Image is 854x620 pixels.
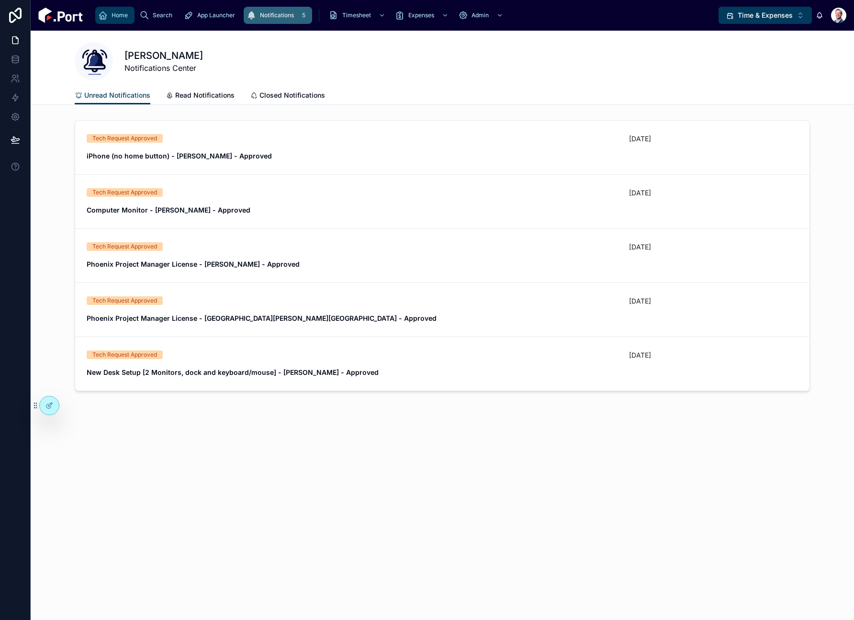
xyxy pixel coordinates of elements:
div: Tech Request Approved [92,134,157,143]
a: Expenses [392,7,453,24]
span: Search [153,11,172,19]
a: Search [136,7,179,24]
strong: Phoenix Project Manager License - [PERSON_NAME] - Approved [87,260,300,268]
div: Tech Request Approved [92,188,157,197]
span: Closed Notifications [259,90,325,100]
div: scrollable content [90,5,719,26]
span: Read Notifications [175,90,235,100]
p: [DATE] [629,242,651,252]
div: Tech Request Approved [92,242,157,251]
a: Read Notifications [166,87,235,106]
a: App Launcher [181,7,242,24]
a: Timesheet [326,7,390,24]
p: [DATE] [629,296,651,306]
div: 5 [298,10,309,21]
button: Select Button [719,7,812,24]
span: Timesheet [342,11,371,19]
span: Notifications Center [124,62,203,74]
a: Admin [455,7,508,24]
strong: Computer Monitor - [PERSON_NAME] - Approved [87,206,250,214]
p: [DATE] [629,134,651,144]
p: [DATE] [629,188,651,198]
a: Unread Notifications [75,87,150,105]
strong: iPhone (no home button) - [PERSON_NAME] - Approved [87,152,272,160]
p: [DATE] [629,350,651,360]
strong: Phoenix Project Manager License - [GEOGRAPHIC_DATA][PERSON_NAME][GEOGRAPHIC_DATA] - Approved [87,314,437,322]
a: Home [95,7,135,24]
span: Notifications [260,11,294,19]
span: Expenses [408,11,434,19]
strong: New Desk Setup [2 Monitors, dock and keyboard/mouse] - [PERSON_NAME] - Approved [87,368,379,376]
div: Tech Request Approved [92,350,157,359]
div: Tech Request Approved [92,296,157,305]
a: Notifications5 [244,7,312,24]
h1: [PERSON_NAME] [124,49,203,62]
span: Unread Notifications [84,90,150,100]
span: App Launcher [197,11,235,19]
span: Time & Expenses [738,11,793,20]
span: Home [112,11,128,19]
img: App logo [38,8,83,23]
a: Closed Notifications [250,87,325,106]
span: Admin [472,11,489,19]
